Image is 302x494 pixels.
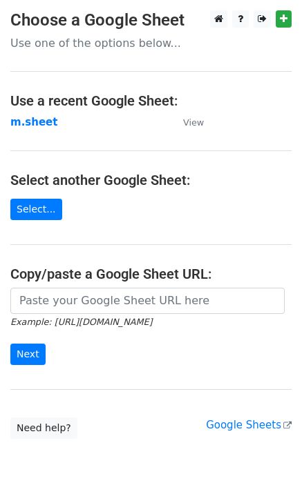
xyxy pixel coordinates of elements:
[10,36,292,50] p: Use one of the options below...
[10,288,285,314] input: Paste your Google Sheet URL here
[10,266,292,282] h4: Copy/paste a Google Sheet URL:
[10,172,292,188] h4: Select another Google Sheet:
[183,117,204,128] small: View
[10,417,77,439] a: Need help?
[10,116,57,128] a: m.sheet
[206,419,292,431] a: Google Sheets
[10,317,152,327] small: Example: [URL][DOMAIN_NAME]
[10,92,292,109] h4: Use a recent Google Sheet:
[10,199,62,220] a: Select...
[10,10,292,30] h3: Choose a Google Sheet
[169,116,204,128] a: View
[10,344,46,365] input: Next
